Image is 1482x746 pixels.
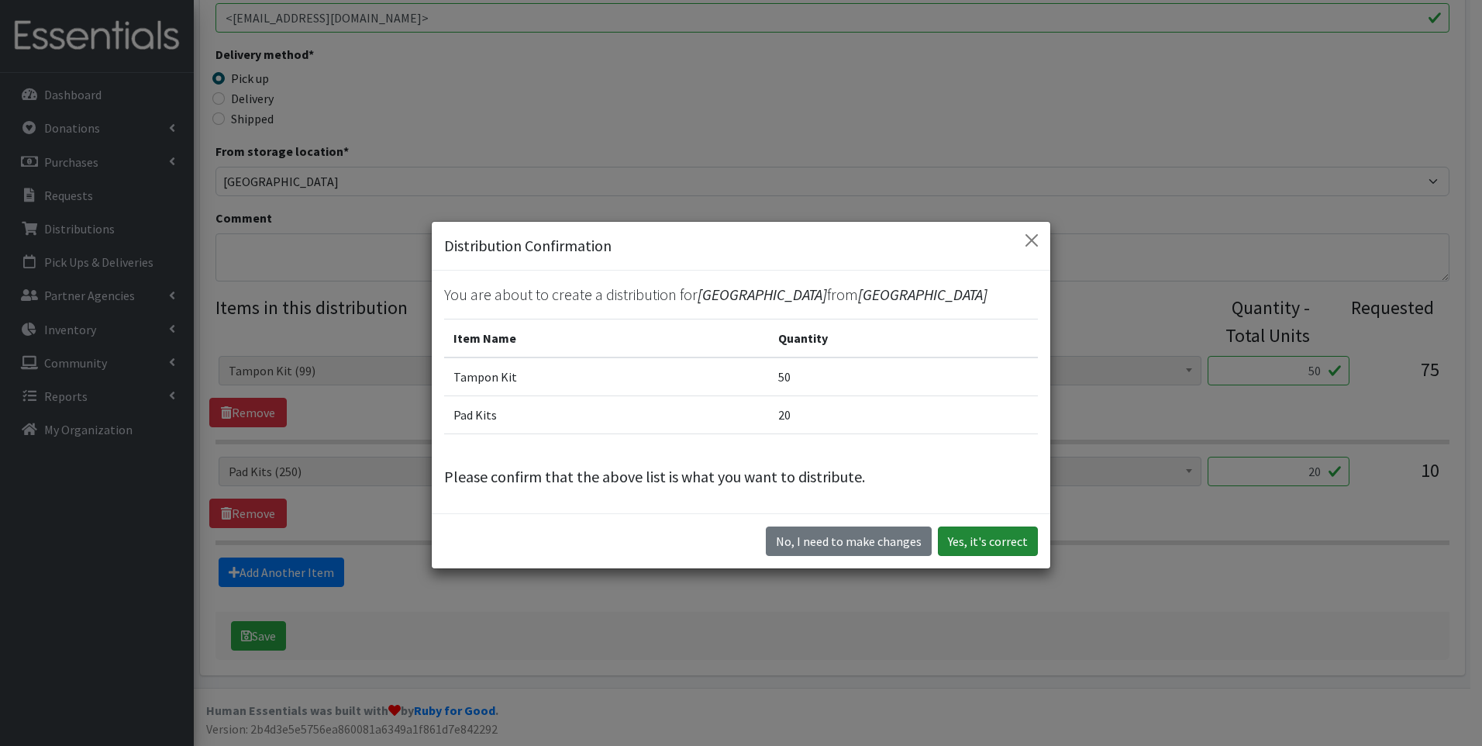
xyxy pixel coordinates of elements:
td: 20 [769,395,1038,433]
span: [GEOGRAPHIC_DATA] [858,285,987,304]
td: Pad Kits [444,395,769,433]
button: No I need to make changes [766,527,932,556]
td: 50 [769,357,1038,396]
span: [GEOGRAPHIC_DATA] [698,285,827,304]
th: Quantity [769,319,1038,357]
p: Please confirm that the above list is what you want to distribute. [444,465,1038,489]
td: Tampon Kit [444,357,769,396]
button: Yes, it's correct [938,527,1038,556]
th: Item Name [444,319,769,357]
p: You are about to create a distribution for from [444,283,1038,306]
h5: Distribution Confirmation [444,234,612,257]
button: Close [1019,228,1044,253]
